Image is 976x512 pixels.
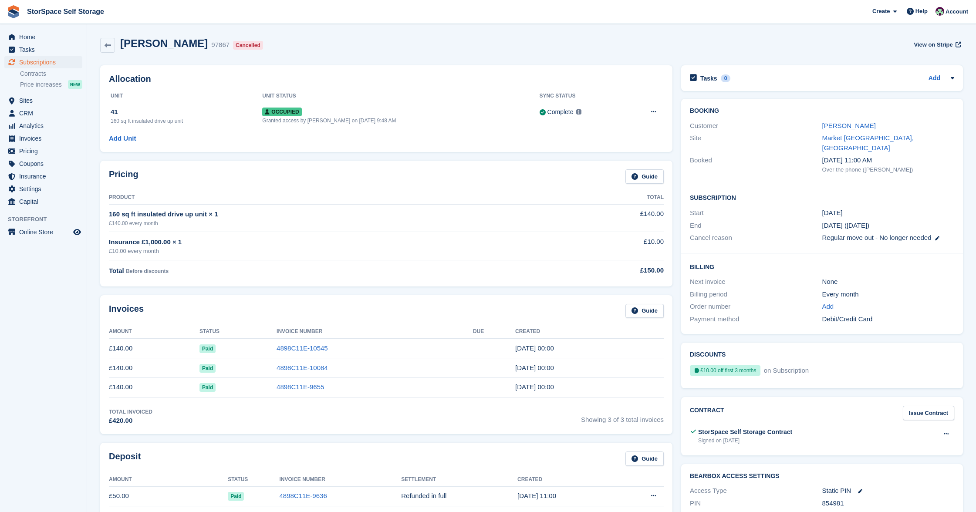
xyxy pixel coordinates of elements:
div: £10.00 every month [109,247,565,256]
div: £420.00 [109,416,152,426]
a: Guide [625,304,664,318]
a: menu [4,226,82,238]
div: Static PIN [822,486,955,496]
time: 2025-07-25 10:00:34 UTC [517,492,556,499]
span: Invoices [19,132,71,145]
img: Ross Hadlington [935,7,944,16]
span: Paid [199,383,216,392]
span: Create [872,7,890,16]
div: Granted access by [PERSON_NAME] on [DATE] 9:48 AM [262,117,539,125]
td: £10.00 [565,232,664,260]
th: Invoice Number [277,325,473,339]
div: Signed on [DATE] [698,437,792,445]
div: None [822,277,955,287]
a: View on Stripe [910,37,963,52]
th: Total [565,191,664,205]
div: 97867 [211,40,230,50]
div: £150.00 [565,266,664,276]
a: menu [4,56,82,68]
th: Amount [109,325,199,339]
h2: Tasks [700,74,717,82]
a: Guide [625,169,664,184]
h2: [PERSON_NAME] [120,37,208,49]
div: Site [690,133,822,153]
h2: Deposit [109,451,141,466]
div: Cancel reason [690,233,822,243]
div: 854981 [822,499,955,509]
a: menu [4,120,82,132]
div: [DATE] 11:00 AM [822,155,955,165]
div: StorSpace Self Storage Contract [698,428,792,437]
span: Occupied [262,108,301,116]
span: Pricing [19,145,71,157]
h2: Pricing [109,169,138,184]
span: Capital [19,195,71,208]
span: Settings [19,183,71,195]
a: 4898C11E-9655 [277,383,324,391]
th: Invoice Number [279,473,401,487]
th: Unit [109,89,262,103]
h2: Subscription [690,193,954,202]
span: Showing 3 of 3 total invoices [581,408,664,426]
span: Paid [228,492,244,501]
img: icon-info-grey-7440780725fd019a000dd9b08b2336e03edf1995a4989e88bcd33f0948082b44.svg [576,109,581,115]
span: Regular move out - No longer needed [822,234,932,241]
span: Paid [199,364,216,373]
span: Paid [199,344,216,353]
time: 2025-08-26 23:00:43 UTC [515,364,554,371]
div: 160 sq ft insulated drive up unit × 1 [109,209,565,219]
span: CRM [19,107,71,119]
td: £140.00 [109,377,199,397]
td: £140.00 [565,204,664,232]
a: menu [4,195,82,208]
div: Customer [690,121,822,131]
a: 4898C11E-9636 [279,492,327,499]
td: Refunded in full [401,486,517,506]
td: £140.00 [109,358,199,378]
div: Order number [690,302,822,312]
div: Next invoice [690,277,822,287]
span: Before discounts [126,268,169,274]
div: £140.00 every month [109,219,565,227]
div: Access Type [690,486,822,496]
span: [DATE] ([DATE]) [822,222,870,229]
a: 4898C11E-10084 [277,364,328,371]
th: Due [473,325,515,339]
h2: Billing [690,262,954,271]
th: Status [228,473,279,487]
span: Account [946,7,968,16]
th: Created [517,473,617,487]
img: stora-icon-8386f47178a22dfd0bd8f6a31ec36ba5ce8667c1dd55bd0f319d3a0aa187defe.svg [7,5,20,18]
time: 2025-07-26 23:00:29 UTC [515,383,554,391]
a: Guide [625,451,664,466]
th: Sync Status [540,89,626,103]
span: Storefront [8,215,87,224]
th: Created [515,325,664,339]
a: menu [4,94,82,107]
th: Product [109,191,565,205]
td: £50.00 [109,486,228,506]
th: Settlement [401,473,517,487]
span: View on Stripe [914,40,952,49]
span: Insurance [19,170,71,182]
span: Online Store [19,226,71,238]
div: Payment method [690,314,822,324]
a: menu [4,183,82,195]
h2: Booking [690,108,954,115]
span: Analytics [19,120,71,132]
h2: Allocation [109,74,664,84]
h2: Discounts [690,351,954,358]
a: 4898C11E-10545 [277,344,328,352]
a: menu [4,31,82,43]
span: Sites [19,94,71,107]
div: 160 sq ft insulated drive up unit [111,117,262,125]
span: Subscriptions [19,56,71,68]
div: PIN [690,499,822,509]
div: Debit/Credit Card [822,314,955,324]
th: Amount [109,473,228,487]
div: Booked [690,155,822,174]
a: menu [4,107,82,119]
h2: BearBox Access Settings [690,473,954,480]
a: menu [4,170,82,182]
time: 2025-09-26 23:00:06 UTC [515,344,554,352]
